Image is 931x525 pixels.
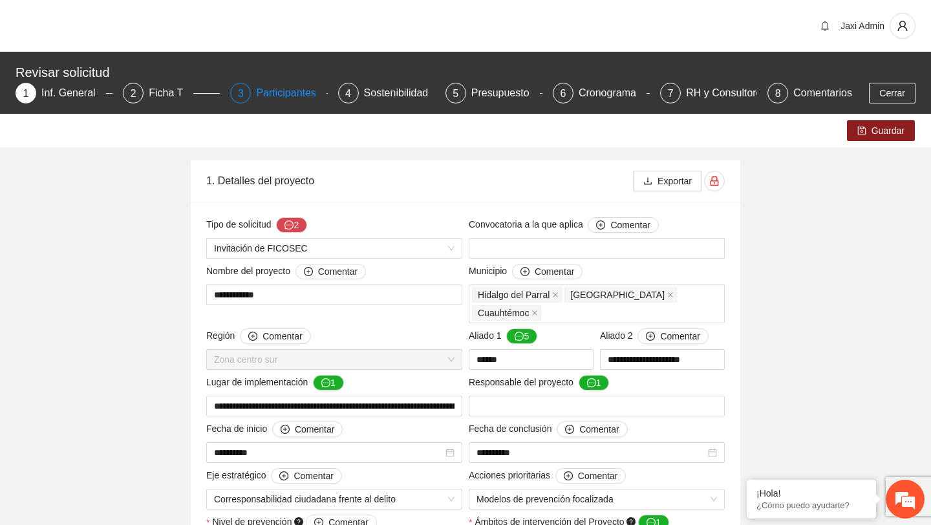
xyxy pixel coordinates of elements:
span: 6 [560,88,566,99]
span: Invitación de FICOSEC [214,239,455,258]
span: 4 [345,88,351,99]
div: Minimizar ventana de chat en vivo [212,6,243,37]
span: Aliado 2 [600,328,709,344]
div: Inf. General [41,83,106,103]
span: download [643,177,652,187]
span: 2 [131,88,136,99]
p: ¿Cómo puedo ayudarte? [756,500,866,510]
span: plus-circle [565,425,574,435]
div: 5Presupuesto [445,83,542,103]
span: Comentar [294,469,333,483]
div: Comentarios [793,83,852,103]
span: plus-circle [248,332,257,342]
span: Guardar [872,123,904,138]
div: RH y Consultores [686,83,777,103]
span: message [321,378,330,389]
span: Cuauhtémoc [472,305,541,321]
button: Tipo de solicitud [276,217,307,233]
button: lock [704,171,725,191]
span: user [890,20,915,32]
span: Comentar [295,422,334,436]
button: Nombre del proyecto [295,264,366,279]
span: Responsable del proyecto [469,375,609,391]
span: Comentar [660,329,700,343]
div: ¡Hola! [756,488,866,498]
div: Revisar solicitud [16,62,908,83]
span: Comentar [579,422,619,436]
button: Cerrar [869,83,915,103]
span: Municipio [469,264,583,279]
span: 5 [453,88,458,99]
button: Fecha de conclusión [557,422,627,437]
button: Región [240,328,310,344]
div: 8Comentarios [767,83,852,103]
span: close [552,292,559,298]
button: Fecha de inicio [272,422,343,437]
button: Lugar de implementación [313,375,344,391]
span: [GEOGRAPHIC_DATA] [570,288,665,302]
button: Eje estratégico [271,468,341,484]
span: Fecha de conclusión [469,422,628,437]
span: 8 [775,88,781,99]
span: plus-circle [304,267,313,277]
span: 3 [238,88,244,99]
span: Comentar [262,329,302,343]
span: message [515,332,524,342]
span: plus-circle [646,332,655,342]
span: plus-circle [279,471,288,482]
span: Modelos de prevención focalizada [476,489,717,509]
div: 1Inf. General [16,83,112,103]
button: Municipio [512,264,583,279]
div: 7RH y Consultores [660,83,757,103]
button: Aliado 1 [506,328,537,344]
span: Convocatoria a la que aplica [469,217,659,233]
span: message [587,378,596,389]
span: Chihuahua [564,287,677,303]
textarea: Escriba su mensaje y pulse “Intro” [6,353,246,398]
span: Comentar [318,264,358,279]
span: Cuauhtémoc [478,306,529,320]
span: Tipo de solicitud [206,217,307,233]
span: close [531,310,538,316]
button: Convocatoria a la que aplica [588,217,658,233]
span: 7 [668,88,674,99]
div: Ficha T [149,83,193,103]
button: Acciones prioritarias [555,468,626,484]
span: Exportar [658,174,692,188]
button: saveGuardar [847,120,915,141]
button: Responsable del proyecto [579,375,610,391]
span: Eje estratégico [206,468,342,484]
div: Sostenibilidad [364,83,439,103]
div: 3Participantes [230,83,327,103]
span: Corresponsabilidad ciudadana frente al delito [214,489,455,509]
div: 2Ficha T [123,83,220,103]
span: Cerrar [879,86,905,100]
span: Hidalgo del Parral [472,287,562,303]
span: plus-circle [281,425,290,435]
span: Comentar [535,264,574,279]
div: Chatee con nosotros ahora [67,66,217,83]
div: Participantes [256,83,326,103]
span: lock [705,176,724,186]
span: close [667,292,674,298]
div: 6Cronograma [553,83,650,103]
span: save [857,126,866,136]
span: Nombre del proyecto [206,264,366,279]
span: plus-circle [596,220,605,231]
span: Zona centro sur [214,350,455,369]
span: Estamos en línea. [75,173,178,303]
div: Cronograma [579,83,647,103]
div: 1. Detalles del proyecto [206,162,633,199]
button: downloadExportar [633,171,702,191]
span: Región [206,328,311,344]
span: plus-circle [520,267,530,277]
button: user [890,13,915,39]
span: Aliado 1 [469,328,537,344]
button: Aliado 2 [637,328,708,344]
span: Comentar [578,469,617,483]
span: Fecha de inicio [206,422,343,437]
div: 4Sostenibilidad [338,83,435,103]
span: message [284,220,294,231]
span: bell [815,21,835,31]
button: bell [815,16,835,36]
